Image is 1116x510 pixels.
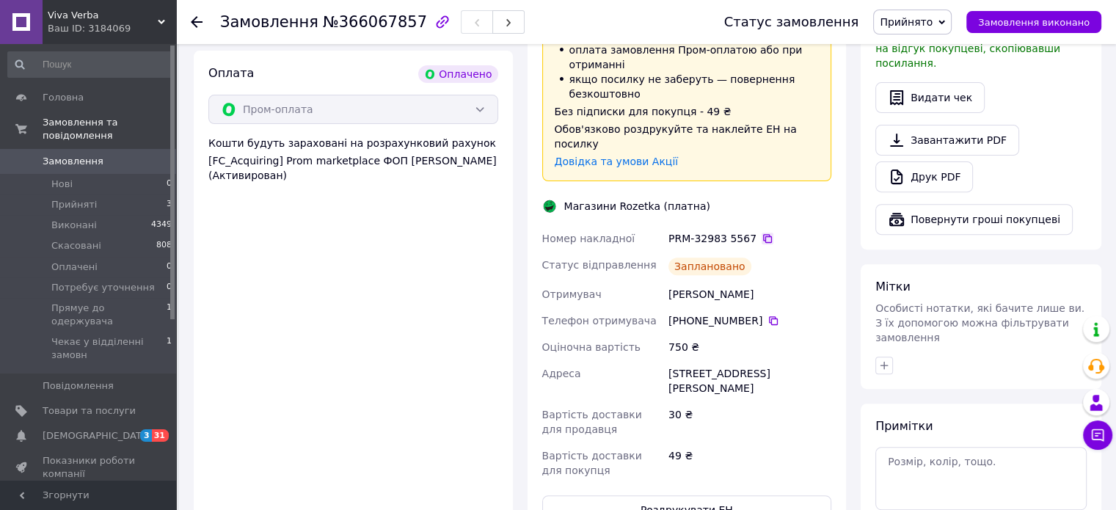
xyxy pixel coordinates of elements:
[665,442,834,484] div: 49 ₴
[875,204,1073,235] button: Повернути гроші покупцеві
[978,17,1090,28] span: Замовлення виконано
[208,153,498,183] div: [FC_Acquiring] Prom marketplace ФОП [PERSON_NAME] (Активирован)
[51,335,167,362] span: Чекає у відділенні замовн
[542,368,581,379] span: Адреса
[43,116,176,142] span: Замовлення та повідомлення
[51,281,155,294] span: Потребує уточнення
[668,313,831,328] div: [PHONE_NUMBER]
[555,72,820,101] li: якщо посилку не заберуть — повернення безкоштовно
[665,334,834,360] div: 750 ₴
[43,91,84,104] span: Головна
[43,155,103,168] span: Замовлення
[542,341,641,353] span: Оціночна вартість
[156,239,172,252] span: 808
[43,379,114,393] span: Повідомлення
[51,178,73,191] span: Нові
[875,161,973,192] a: Друк PDF
[542,233,635,244] span: Номер накладної
[152,429,169,442] span: 31
[43,429,151,442] span: [DEMOGRAPHIC_DATA]
[1083,420,1112,450] button: Чат з покупцем
[208,136,498,183] div: Кошти будуть зараховані на розрахунковий рахунок
[43,454,136,481] span: Показники роботи компанії
[51,302,167,328] span: Прямуе до одержувача
[51,261,98,274] span: Оплачені
[875,82,985,113] button: Видати чек
[875,125,1019,156] a: Завантажити PDF
[191,15,203,29] div: Повернутися назад
[167,198,172,211] span: 3
[208,66,254,80] span: Оплата
[668,258,751,275] div: Заплановано
[665,281,834,307] div: [PERSON_NAME]
[167,261,172,274] span: 0
[875,419,933,433] span: Примітки
[51,219,97,232] span: Виконані
[542,288,602,300] span: Отримувач
[167,281,172,294] span: 0
[48,9,158,22] span: Viva Verba
[140,429,152,442] span: 3
[48,22,176,35] div: Ваш ID: 3184069
[418,65,497,83] div: Оплачено
[555,104,820,119] div: Без підписки для покупця - 49 ₴
[51,198,97,211] span: Прийняті
[668,231,831,246] div: PRM-32983 5567
[542,409,642,435] span: Вартість доставки для продавця
[51,239,101,252] span: Скасовані
[875,28,1082,69] span: У вас є 28 днів, щоб відправити запит на відгук покупцеві, скопіювавши посилання.
[542,259,657,271] span: Статус відправлення
[167,335,172,362] span: 1
[542,315,657,327] span: Телефон отримувача
[555,43,820,72] li: оплата замовлення Пром-оплатою або при отриманні
[151,219,172,232] span: 4349
[555,122,820,151] div: Обов'язково роздрукуйте та наклейте ЕН на посилку
[7,51,173,78] input: Пошук
[323,13,427,31] span: №366067857
[875,280,911,294] span: Мітки
[43,404,136,418] span: Товари та послуги
[555,156,679,167] a: Довідка та умови Акції
[167,302,172,328] span: 1
[665,401,834,442] div: 30 ₴
[220,13,318,31] span: Замовлення
[875,302,1084,343] span: Особисті нотатки, які бачите лише ви. З їх допомогою можна фільтрувати замовлення
[542,450,642,476] span: Вартість доставки для покупця
[167,178,172,191] span: 0
[665,360,834,401] div: [STREET_ADDRESS][PERSON_NAME]
[724,15,859,29] div: Статус замовлення
[966,11,1101,33] button: Замовлення виконано
[561,199,714,214] div: Магазини Rozetka (платна)
[880,16,933,28] span: Прийнято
